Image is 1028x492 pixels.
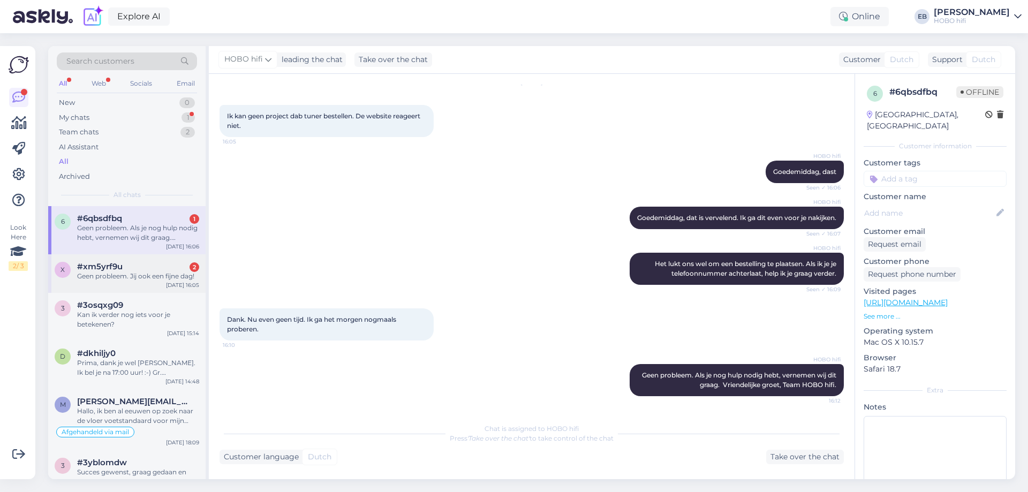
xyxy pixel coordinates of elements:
[928,54,963,65] div: Support
[81,5,104,28] img: explore-ai
[956,86,1003,98] span: Offline
[800,355,841,364] span: HOBO hifi
[800,244,841,252] span: HOBO hifi
[180,127,195,138] div: 2
[77,223,199,243] div: Geen probleem. Als je nog hulp nodig hebt, vernemen wij dit graag. Vriendelijke groet, Team HOBO ...
[224,54,263,65] span: HOBO hifi
[61,217,65,225] span: 6
[914,9,929,24] div: EB
[864,326,1007,337] p: Operating system
[873,89,877,97] span: 6
[934,8,1010,17] div: [PERSON_NAME]
[77,262,123,271] span: #xm5yrf9u
[354,52,432,67] div: Take over the chat
[864,226,1007,237] p: Customer email
[9,55,29,75] img: Askly Logo
[77,310,199,329] div: Kan ik verder nog iets voor je betekenen?
[467,434,530,442] i: 'Take over the chat'
[227,112,422,130] span: Ik kan geen project dab tuner bestellen. De website reageert niet.
[655,260,838,277] span: Het lukt ons wel om een bestelling te plaatsen. Als ik je je telefoonnummer achterlaat, help ik j...
[223,341,263,349] span: 16:10
[77,358,199,377] div: Prima, dank je wel [PERSON_NAME]. Ik bel je na 17:00 uur! :-) Gr. [PERSON_NAME]
[89,77,108,90] div: Web
[864,237,926,252] div: Request email
[59,97,75,108] div: New
[223,138,263,146] span: 16:05
[59,171,90,182] div: Archived
[190,262,199,272] div: 2
[61,266,65,274] span: x
[128,77,154,90] div: Socials
[77,406,199,426] div: Hallo, ik ben al eeuwen op zoek naar de vloer voetstandaard voor mijn Loewe individual 46 3D, maa...
[175,77,197,90] div: Email
[800,184,841,192] span: Seen ✓ 16:06
[108,7,170,26] a: Explore AI
[77,214,122,223] span: #6qbsdfbq
[864,267,961,282] div: Request phone number
[77,458,127,467] span: #3yblomdw
[890,54,913,65] span: Dutch
[864,286,1007,297] p: Visited pages
[864,207,994,219] input: Add name
[77,397,188,406] span: Marie.frdrs@outlook.com
[934,8,1022,25] a: [PERSON_NAME]HOBO hifi
[166,243,199,251] div: [DATE] 16:06
[864,191,1007,202] p: Customer name
[77,271,199,281] div: Geen probleem. Jij ook een fijne dag!
[864,157,1007,169] p: Customer tags
[642,371,838,389] span: Geen probleem. Als je nog hulp nodig hebt, vernemen wij dit graag. Vriendelijke groet, Team HOBO ...
[60,400,66,408] span: M
[864,256,1007,267] p: Customer phone
[227,315,398,333] span: Dank. Nu even geen tijd. Ik ga het morgen nogmaals proberen.
[61,304,65,312] span: 3
[60,352,65,360] span: d
[59,142,99,153] div: AI Assistant
[637,214,836,222] span: Goedemiddag, dat is vervelend. Ik ga dit even voor je nakijken.
[864,402,1007,413] p: Notes
[839,54,881,65] div: Customer
[864,171,1007,187] input: Add a tag
[9,223,28,271] div: Look Here
[179,97,195,108] div: 0
[830,7,889,26] div: Online
[800,285,841,293] span: Seen ✓ 16:09
[864,385,1007,395] div: Extra
[450,434,614,442] span: Press to take control of the chat
[864,352,1007,364] p: Browser
[766,450,844,464] div: Take over the chat
[77,300,123,310] span: #3osqxg09
[165,377,199,385] div: [DATE] 14:48
[167,329,199,337] div: [DATE] 15:14
[190,214,199,224] div: 1
[864,141,1007,151] div: Customer information
[867,109,985,132] div: [GEOGRAPHIC_DATA], [GEOGRAPHIC_DATA]
[800,230,841,238] span: Seen ✓ 16:07
[182,112,195,123] div: 1
[308,451,331,463] span: Dutch
[485,425,579,433] span: Chat is assigned to HOBO hifi
[114,190,141,200] span: All chats
[57,77,69,90] div: All
[800,198,841,206] span: HOBO hifi
[773,168,836,176] span: Goedemiddag, dast
[800,397,841,405] span: 16:12
[66,56,134,67] span: Search customers
[77,467,199,487] div: Succes gewenst, graag gedaan en insgelijks!
[934,17,1010,25] div: HOBO hifi
[864,298,948,307] a: [URL][DOMAIN_NAME]
[166,281,199,289] div: [DATE] 16:05
[972,54,995,65] span: Dutch
[59,156,69,167] div: All
[59,127,99,138] div: Team chats
[800,152,841,160] span: HOBO hifi
[61,461,65,470] span: 3
[220,451,299,463] div: Customer language
[77,349,116,358] span: #dkhiljy0
[889,86,956,99] div: # 6qbsdfbq
[9,261,28,271] div: 2 / 3
[864,337,1007,348] p: Mac OS X 10.15.7
[62,429,129,435] span: Afgehandeld via mail
[166,438,199,446] div: [DATE] 18:09
[864,312,1007,321] p: See more ...
[864,364,1007,375] p: Safari 18.7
